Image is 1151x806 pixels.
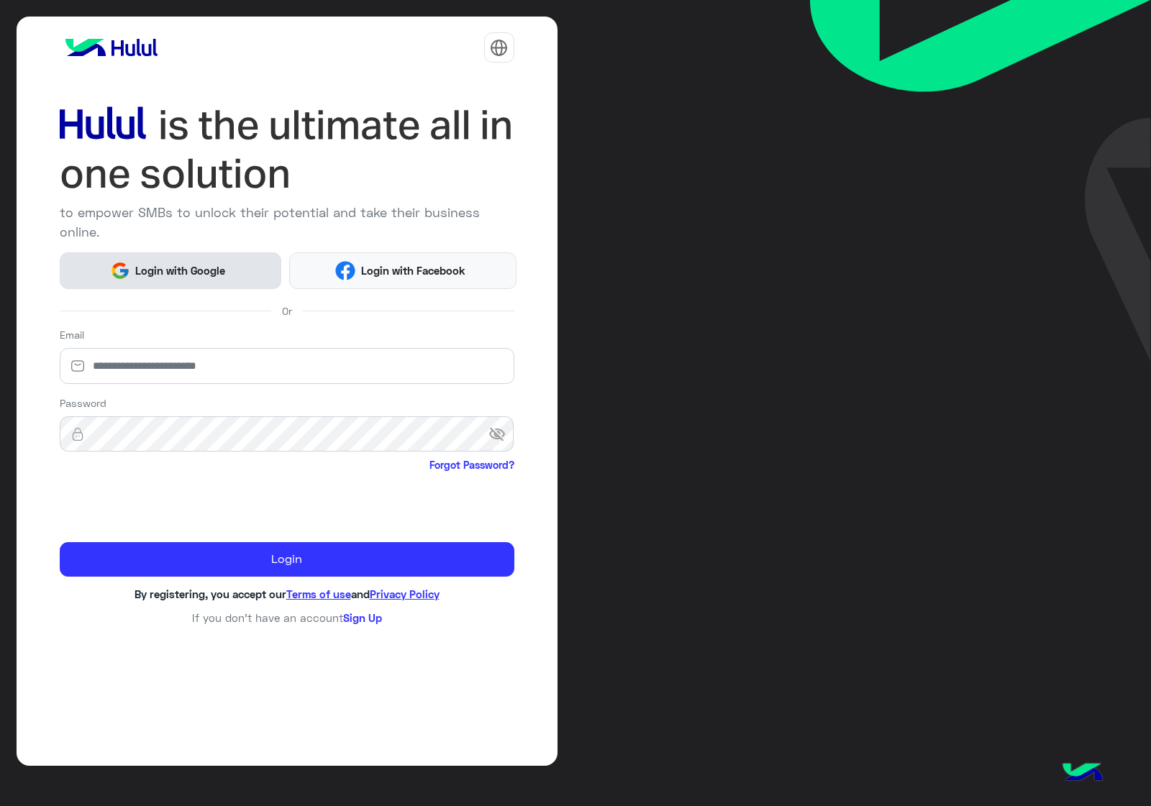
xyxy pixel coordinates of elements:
p: to empower SMBs to unlock their potential and take their business online. [60,203,514,242]
label: Email [60,327,84,342]
img: Facebook [335,261,355,281]
span: visibility_off [488,421,514,447]
img: logo [60,33,163,62]
button: Login with Facebook [289,252,517,289]
button: Login with Google [60,252,282,289]
img: hululLoginTitle_EN.svg [60,101,514,198]
a: Forgot Password? [429,457,514,472]
button: Login [60,542,514,577]
label: Password [60,395,106,411]
a: Sign Up [343,611,382,624]
img: hulul-logo.png [1057,748,1108,799]
span: Login with Google [130,262,231,279]
a: Privacy Policy [370,587,440,600]
span: Or [282,303,292,319]
span: Login with Facebook [355,262,470,279]
img: tab [490,39,508,57]
span: and [351,587,370,600]
img: Google [110,261,130,281]
span: By registering, you accept our [135,587,286,600]
iframe: reCAPTCHA [60,475,278,531]
a: Terms of use [286,587,351,600]
h6: If you don’t have an account [60,611,514,624]
img: email [60,359,96,373]
img: lock [60,427,96,441]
